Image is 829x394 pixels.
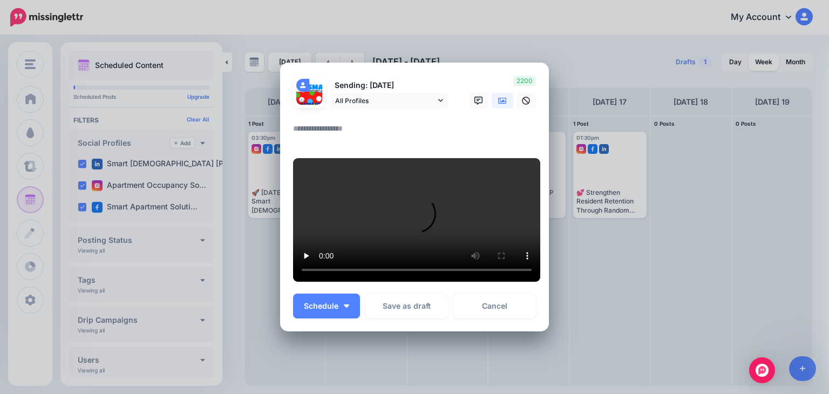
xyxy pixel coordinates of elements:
span: All Profiles [335,95,436,106]
button: Schedule [293,294,360,318]
img: 273388243_356788743117728_5079064472810488750_n-bsa130694.png [309,79,322,92]
span: Schedule [304,302,338,310]
img: arrow-down-white.png [344,304,349,308]
button: Save as draft [365,294,448,318]
a: All Profiles [330,93,449,108]
img: user_default_image.png [296,79,309,92]
a: Cancel [453,294,536,318]
img: 162108471_929565637859961_2209139901119392515_n-bsa130695.jpg [296,92,322,118]
p: Sending: [DATE] [330,79,449,92]
div: Open Intercom Messenger [749,357,775,383]
span: 2200 [513,76,536,86]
